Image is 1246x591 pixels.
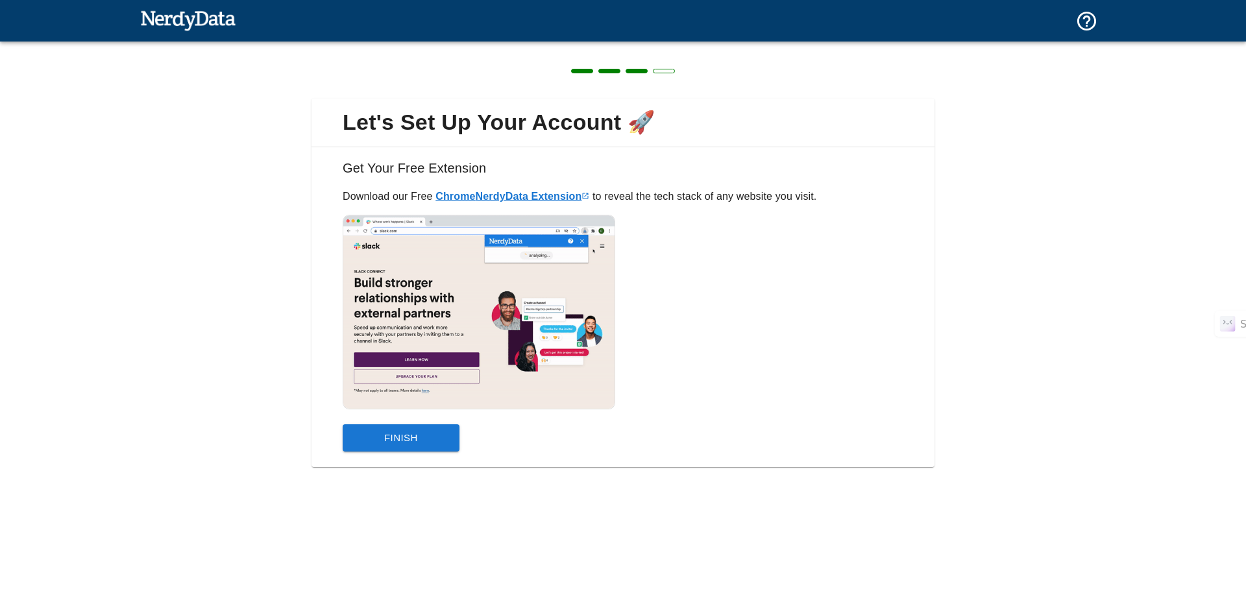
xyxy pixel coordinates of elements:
[343,424,459,452] button: Finish
[435,191,589,202] a: ChromeNerdyData Extension
[140,7,236,33] img: NerdyData.com
[1068,2,1106,40] button: Support and Documentation
[322,109,924,136] span: Let's Set Up Your Account 🚀
[343,189,903,204] p: Download our Free to reveal the tech stack of any website you visit.
[1181,499,1230,548] iframe: Drift Widget Chat Controller
[322,158,924,189] h6: Get Your Free Extension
